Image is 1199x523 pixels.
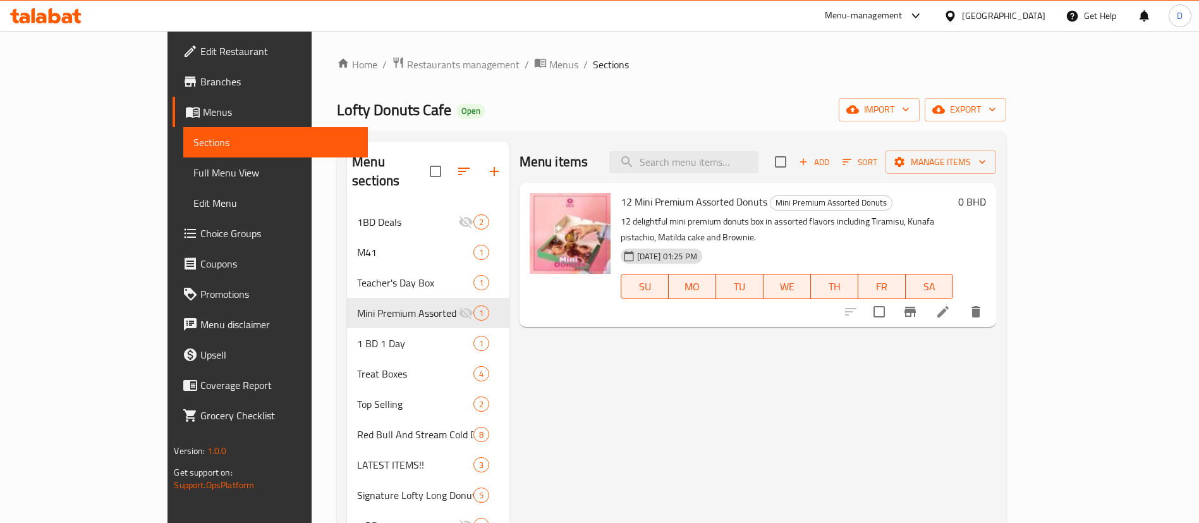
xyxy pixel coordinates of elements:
button: Sort [839,152,880,172]
span: MO [674,278,711,296]
div: items [473,305,489,321]
span: Branches [200,74,358,89]
div: M411 [347,237,509,268]
span: 4 [474,368,489,380]
span: 1 BD 1 Day [357,336,473,351]
span: Treat Boxes [357,366,473,381]
span: [DATE] 01:25 PM [632,250,702,262]
li: / [382,57,387,72]
span: Get support on: [174,464,232,481]
div: items [473,336,489,351]
button: Add [794,152,834,172]
svg: Inactive section [458,305,473,321]
div: Top Selling2 [347,389,509,419]
span: 1 [474,247,489,259]
span: TH [816,278,853,296]
span: Sort [843,155,877,169]
span: Select all sections [422,158,449,185]
span: Manage items [896,154,986,170]
span: Add item [794,152,834,172]
button: WE [764,274,811,299]
span: 1.0.0 [207,443,227,459]
a: Support.OpsPlatform [174,477,254,493]
input: search [609,151,758,173]
span: Sections [193,135,358,150]
button: import [839,98,920,121]
div: Mini Premium Assorted Donuts [770,195,892,211]
span: 5 [474,489,489,501]
span: 1 [474,307,489,319]
a: Restaurants management [392,56,520,73]
span: Sort sections [449,156,479,187]
span: Open [456,106,485,116]
button: Branch-specific-item [895,297,925,327]
span: Signature Lofty Long Donuts [357,488,473,503]
span: Red Bull And Stream Cold Drinks [357,427,473,442]
div: [GEOGRAPHIC_DATA] [962,9,1045,23]
span: FR [863,278,901,296]
div: items [473,397,489,412]
span: Menu disclaimer [200,317,358,332]
span: Edit Menu [193,195,358,211]
a: Branches [173,66,368,97]
span: 12 Mini Premium Assorted Donuts [621,192,767,211]
button: FR [858,274,906,299]
div: items [473,488,489,503]
span: Choice Groups [200,226,358,241]
a: Choice Groups [173,218,368,249]
a: Menu disclaimer [173,309,368,340]
div: items [473,275,489,290]
div: Open [456,104,485,119]
a: Edit Restaurant [173,36,368,66]
span: Mini Premium Assorted Donuts [770,195,892,210]
span: D [1177,9,1183,23]
button: TU [716,274,764,299]
button: SU [621,274,669,299]
span: Mini Premium Assorted Donuts [357,305,458,321]
span: Lofty Donuts Cafe [337,95,451,124]
button: MO [669,274,716,299]
span: LATEST ITEMS!! [357,457,473,472]
div: Treat Boxes4 [347,359,509,389]
span: 1 [474,277,489,289]
svg: Inactive section [458,214,473,230]
span: SA [911,278,948,296]
button: delete [961,297,991,327]
span: Restaurants management [407,57,520,72]
span: Menus [203,104,358,120]
div: Red Bull And Stream Cold Drinks8 [347,419,509,450]
span: WE [769,278,806,296]
span: Version: [174,443,205,459]
div: Mini Premium Assorted Donuts1 [347,298,509,328]
span: Add [797,155,831,169]
span: export [935,102,996,118]
span: TU [721,278,758,296]
span: Coupons [200,256,358,271]
span: Edit Restaurant [200,44,358,59]
div: 1 BD 1 Day1 [347,328,509,359]
div: 1BD Deals2 [347,207,509,237]
div: items [473,245,489,260]
span: Coverage Report [200,378,358,393]
span: 8 [474,429,489,441]
span: M41 [357,245,473,260]
span: 1BD Deals [357,214,458,230]
button: SA [906,274,953,299]
li: / [583,57,588,72]
div: Teacher's Day Box [357,275,473,290]
div: Signature Lofty Long Donuts5 [347,480,509,510]
span: Grocery Checklist [200,408,358,423]
div: Teacher's Day Box1 [347,268,509,298]
div: items [473,457,489,472]
span: 2 [474,216,489,228]
a: Coupons [173,249,368,279]
h2: Menu items [520,152,588,171]
button: export [925,98,1006,121]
